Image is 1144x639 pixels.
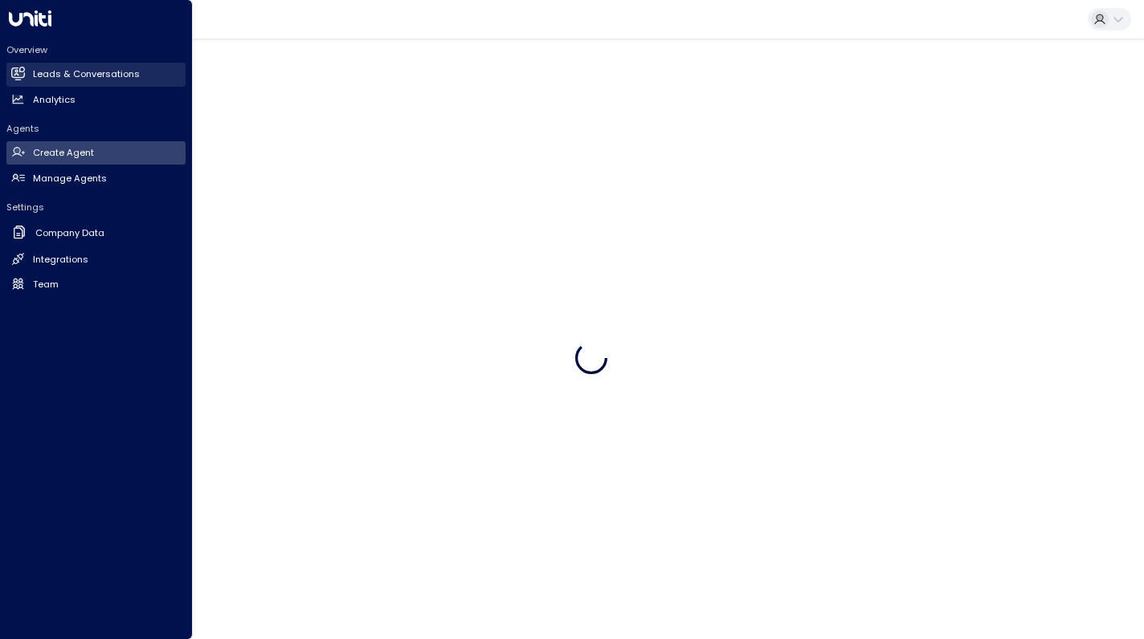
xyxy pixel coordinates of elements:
h2: Team [33,278,59,291]
a: Integrations [6,247,186,271]
a: Team [6,272,186,296]
h2: Agents [6,122,186,135]
h2: Integrations [33,253,88,267]
h2: Overview [6,43,186,56]
h2: Create Agent [33,146,94,160]
a: Company Data [6,220,186,246]
a: Analytics [6,88,186,112]
h2: Company Data [35,226,104,240]
a: Manage Agents [6,166,186,190]
h2: Analytics [33,93,76,107]
a: Leads & Conversations [6,63,186,87]
a: Create Agent [6,141,186,165]
h2: Leads & Conversations [33,67,140,81]
h2: Manage Agents [33,172,107,185]
h2: Settings [6,201,186,214]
